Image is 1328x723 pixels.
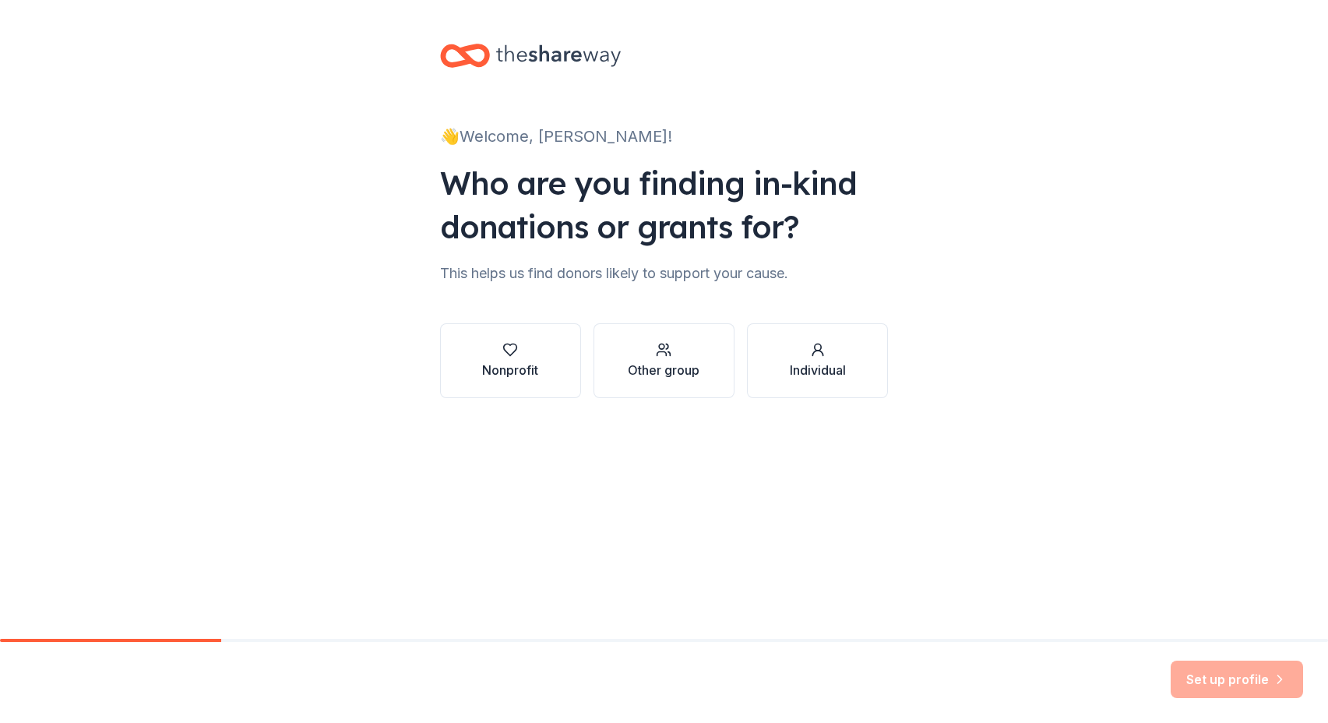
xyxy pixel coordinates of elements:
div: This helps us find donors likely to support your cause. [440,261,889,286]
button: Other group [594,323,734,398]
div: Who are you finding in-kind donations or grants for? [440,161,889,249]
div: Nonprofit [482,361,538,379]
div: 👋 Welcome, [PERSON_NAME]! [440,124,889,149]
div: Individual [790,361,846,379]
button: Nonprofit [440,323,581,398]
button: Individual [747,323,888,398]
div: Other group [628,361,699,379]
